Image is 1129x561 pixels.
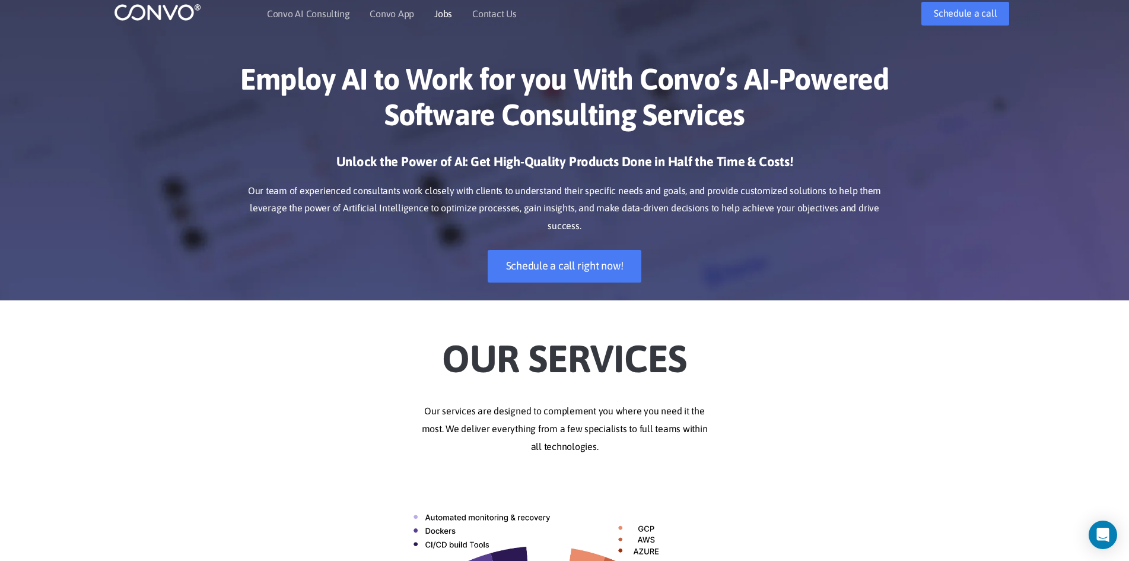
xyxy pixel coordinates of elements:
a: Convo App [370,9,414,18]
a: Jobs [434,9,452,18]
p: Our services are designed to complement you where you need it the most. We deliver everything fro... [236,402,894,456]
a: Convo AI Consulting [267,9,349,18]
a: Schedule a call [921,2,1009,26]
div: Open Intercom Messenger [1089,521,1117,549]
h1: Employ AI to Work for you With Convo’s AI-Powered Software Consulting Services [236,61,894,141]
a: Contact Us [472,9,517,18]
p: Our team of experienced consultants work closely with clients to understand their specific needs ... [236,182,894,236]
img: logo_1.png [114,3,201,21]
h2: Our Services [236,318,894,385]
h3: Unlock the Power of AI: Get High-Quality Products Done in Half the Time & Costs! [236,153,894,179]
a: Schedule a call right now! [488,250,642,283]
